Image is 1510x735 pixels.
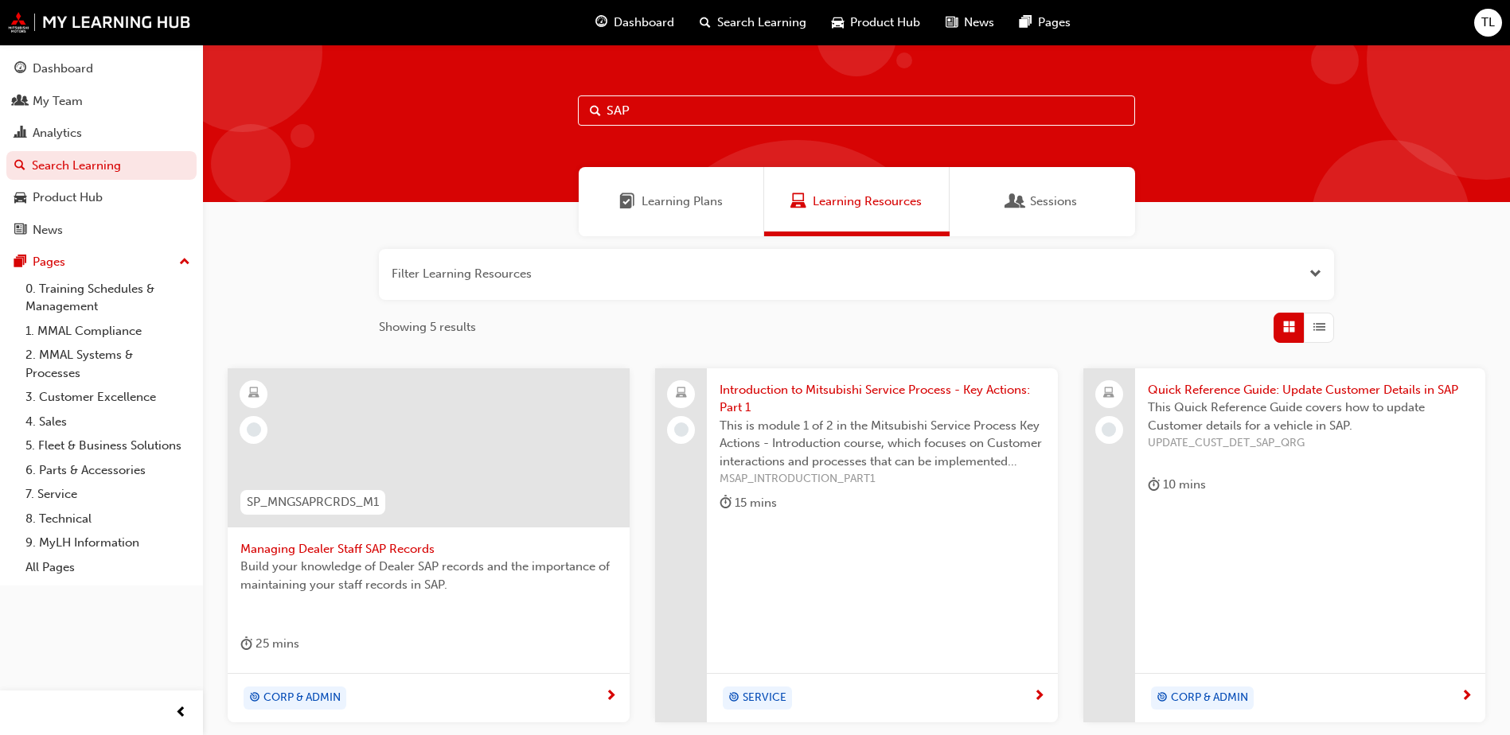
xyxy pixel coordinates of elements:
a: Quick Reference Guide: Update Customer Details in SAPThis Quick Reference Guide covers how to upd... [1083,368,1485,723]
span: guage-icon [595,13,607,33]
span: TL [1481,14,1495,32]
span: Search Learning [717,14,806,32]
span: Product Hub [850,14,920,32]
span: target-icon [1157,688,1168,709]
a: pages-iconPages [1007,6,1083,39]
span: Grid [1283,318,1295,336]
div: News [33,221,63,239]
span: Dashboard [614,14,674,32]
span: Search [590,102,601,120]
span: Sessions [1008,192,1024,211]
a: 1. MMAL Compliance [19,319,197,344]
span: car-icon [14,191,26,205]
span: next-icon [605,690,617,704]
span: Learning Resources [790,192,806,211]
span: List [1313,318,1325,336]
button: DashboardMy TeamAnalyticsSearch LearningProduct HubNews [6,51,197,247]
a: news-iconNews [933,6,1007,39]
span: guage-icon [14,62,26,76]
span: pages-icon [1020,13,1032,33]
div: Analytics [33,124,82,142]
a: search-iconSearch Learning [687,6,819,39]
a: 8. Technical [19,507,197,531]
span: SERVICE [743,689,786,707]
a: Analytics [6,119,197,148]
span: Showing 5 results [379,318,476,336]
a: 0. Training Schedules & Management [19,277,197,319]
div: 25 mins [240,634,299,654]
span: Managing Dealer Staff SAP Records [240,540,617,558]
span: MSAP_INTRODUCTION_PART1 [720,470,1044,488]
span: target-icon [728,688,739,709]
span: SP_MNGSAPRCRDS_M1 [247,493,379,511]
span: Learning Plans [642,192,723,211]
div: Pages [33,253,65,271]
a: car-iconProduct Hub [819,6,933,39]
button: Open the filter [1309,265,1321,283]
a: Search Learning [6,151,197,181]
span: search-icon [14,159,25,173]
span: learningRecordVerb_NONE-icon [674,422,689,437]
a: 9. MyLH Information [19,531,197,555]
a: News [6,216,197,245]
span: Sessions [1030,192,1077,211]
img: mmal [8,12,191,33]
span: laptop-icon [676,383,687,404]
span: news-icon [14,224,26,238]
span: car-icon [832,13,844,33]
span: learningRecordVerb_NONE-icon [247,422,261,437]
span: people-icon [14,95,26,109]
span: duration-icon [1148,475,1160,495]
a: SessionsSessions [950,167,1135,236]
div: 10 mins [1148,475,1206,495]
a: Dashboard [6,54,197,84]
span: prev-icon [175,703,187,723]
span: Learning Resources [813,192,922,211]
a: 2. MMAL Systems & Processes [19,343,197,385]
span: News [964,14,994,32]
span: news-icon [946,13,958,33]
span: Introduction to Mitsubishi Service Process - Key Actions: Part 1 [720,381,1044,417]
span: target-icon [249,688,260,709]
span: Build your knowledge of Dealer SAP records and the importance of maintaining your staff records i... [240,558,617,593]
button: TL [1474,9,1502,37]
span: learningResourceType_ELEARNING-icon [248,383,259,404]
input: Search... [578,95,1135,126]
span: duration-icon [240,634,252,654]
span: This Quick Reference Guide covers how to update Customer details for a vehicle in SAP. [1148,399,1473,434]
a: 5. Fleet & Business Solutions [19,434,197,458]
div: Dashboard [33,60,93,78]
span: chart-icon [14,126,26,141]
a: 3. Customer Excellence [19,385,197,410]
span: next-icon [1461,690,1473,704]
a: Product Hub [6,183,197,212]
span: search-icon [700,13,711,33]
span: UPDATE_CUST_DET_SAP_QRG [1148,434,1473,453]
span: Learning Plans [619,192,635,211]
a: Learning PlansLearning Plans [579,167,764,236]
span: next-icon [1033,690,1045,704]
button: Pages [6,247,197,277]
div: My Team [33,92,83,111]
span: learningRecordVerb_NONE-icon [1102,422,1116,437]
a: SP_MNGSAPRCRDS_M1Managing Dealer Staff SAP RecordsBuild your knowledge of Dealer SAP records and ... [228,368,630,723]
span: Pages [1038,14,1071,32]
span: duration-icon [720,493,732,513]
span: CORP & ADMIN [263,689,341,707]
a: All Pages [19,555,197,580]
span: up-icon [179,252,190,273]
span: pages-icon [14,255,26,270]
span: CORP & ADMIN [1171,689,1248,707]
a: Learning ResourcesLearning Resources [764,167,950,236]
span: This is module 1 of 2 in the Mitsubishi Service Process Key Actions - Introduction course, which ... [720,417,1044,471]
a: 4. Sales [19,410,197,434]
a: 6. Parts & Accessories [19,458,197,483]
div: Product Hub [33,189,103,207]
a: 7. Service [19,482,197,507]
a: My Team [6,87,197,116]
a: guage-iconDashboard [583,6,687,39]
div: 15 mins [720,493,777,513]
